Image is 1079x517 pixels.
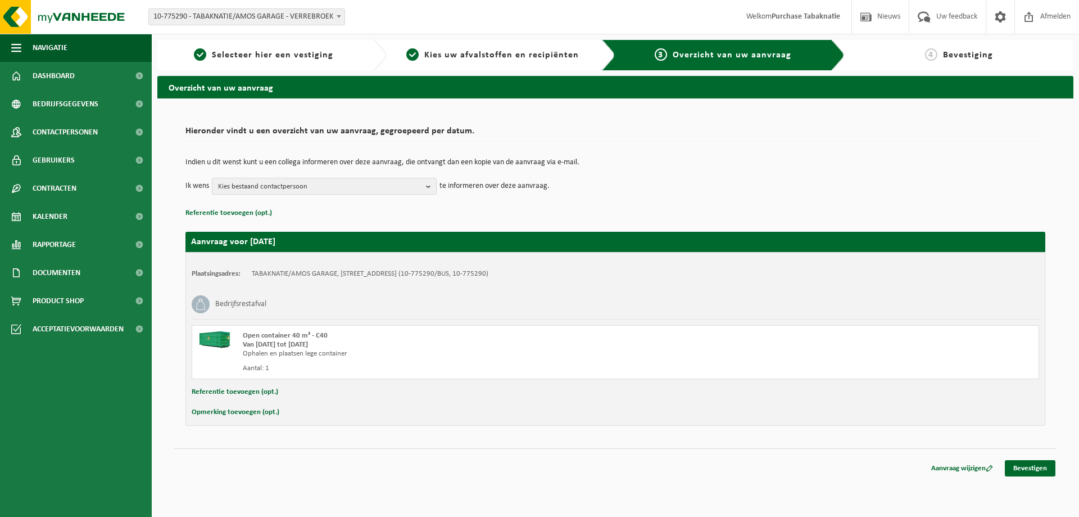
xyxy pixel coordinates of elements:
[33,34,67,62] span: Navigatie
[925,48,937,61] span: 4
[424,51,579,60] span: Kies uw afvalstoffen en recipiënten
[148,8,345,25] span: 10-775290 - TABAKNATIE/AMOS GARAGE - VERREBROEK
[243,349,660,358] div: Ophalen en plaatsen lege container
[191,237,275,246] strong: Aanvraag voor [DATE]
[194,48,206,61] span: 1
[33,259,80,287] span: Documenten
[163,48,364,62] a: 1Selecteer hier een vestiging
[33,90,98,118] span: Bedrijfsgegevens
[252,269,488,278] td: TABAKNATIE/AMOS GARAGE, [STREET_ADDRESS] (10-775290/BUS, 10-775290)
[185,178,209,195] p: Ik wens
[33,118,98,146] span: Contactpersonen
[212,178,437,195] button: Kies bestaand contactpersoon
[185,159,1045,167] p: Indien u dit wenst kunt u een collega informeren over deze aanvraag, die ontvangt dan een kopie v...
[772,12,840,21] strong: Purchase Tabaknatie
[192,385,278,399] button: Referentie toevoegen (opt.)
[655,48,667,61] span: 3
[33,62,75,90] span: Dashboard
[243,364,660,373] div: Aantal: 1
[33,315,124,343] span: Acceptatievoorwaarden
[33,287,84,315] span: Product Shop
[406,48,419,61] span: 2
[149,9,344,25] span: 10-775290 - TABAKNATIE/AMOS GARAGE - VERREBROEK
[923,460,1001,476] a: Aanvraag wijzigen
[185,127,1045,142] h2: Hieronder vindt u een overzicht van uw aanvraag, gegroepeerd per datum.
[33,203,67,231] span: Kalender
[198,331,232,348] img: HK-XC-40-GN-00.png
[33,174,76,203] span: Contracten
[392,48,593,62] a: 2Kies uw afvalstoffen en recipiënten
[33,146,75,174] span: Gebruikers
[243,332,328,339] span: Open container 40 m³ - C40
[673,51,791,60] span: Overzicht van uw aanvraag
[1005,460,1055,476] a: Bevestigen
[33,231,76,259] span: Rapportage
[243,341,308,348] strong: Van [DATE] tot [DATE]
[218,178,421,195] span: Kies bestaand contactpersoon
[185,206,272,221] button: Referentie toevoegen (opt.)
[192,405,279,420] button: Opmerking toevoegen (opt.)
[212,51,333,60] span: Selecteer hier een vestiging
[157,76,1073,98] h2: Overzicht van uw aanvraag
[439,178,550,195] p: te informeren over deze aanvraag.
[192,270,241,277] strong: Plaatsingsadres:
[943,51,993,60] span: Bevestiging
[215,295,266,313] h3: Bedrijfsrestafval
